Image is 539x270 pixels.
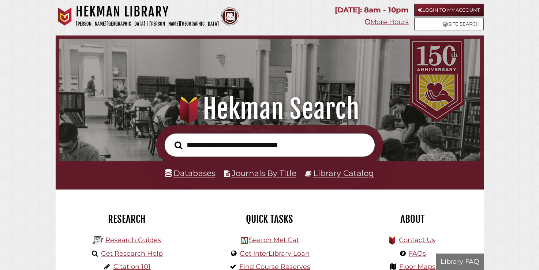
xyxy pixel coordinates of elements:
[67,93,472,125] h1: Hekman Search
[347,213,478,225] h2: About
[414,4,484,16] a: Login to My Account
[313,168,374,178] a: Library Catalog
[93,235,104,246] img: Hekman Library Logo
[399,236,435,244] a: Contact Us
[240,250,310,258] a: Get InterLibrary Loan
[61,213,193,225] h2: Research
[171,139,186,151] button: Search
[232,168,296,178] a: Journals By Title
[76,4,219,20] h1: Hekman Library
[335,4,409,16] p: [DATE]: 8am - 10pm
[414,18,484,30] a: Site Search
[76,20,219,28] p: [PERSON_NAME][GEOGRAPHIC_DATA] | [PERSON_NAME][GEOGRAPHIC_DATA]
[105,236,161,244] a: Research Guides
[56,7,74,26] img: Calvin University
[204,213,336,225] h2: Quick Tasks
[165,168,215,178] a: Databases
[249,236,299,244] a: Search MeLCat
[101,250,163,258] a: Get Research Help
[365,18,409,26] a: More Hours
[175,141,183,150] i: Search
[221,7,239,26] img: Calvin Theological Seminary
[409,250,426,258] a: FAQs
[241,237,248,244] img: Hekman Library Logo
